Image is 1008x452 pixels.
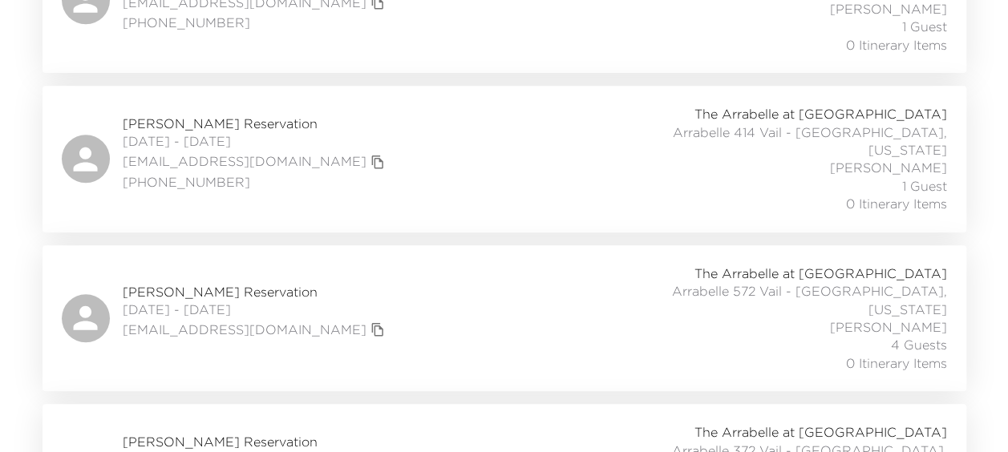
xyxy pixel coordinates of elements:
span: [PHONE_NUMBER] [123,173,389,191]
span: [PERSON_NAME] Reservation [123,283,389,301]
span: The Arrabelle at [GEOGRAPHIC_DATA] [694,423,947,441]
span: Arrabelle 572 Vail - [GEOGRAPHIC_DATA], [US_STATE] [593,282,947,318]
span: 0 Itinerary Items [846,354,947,372]
span: 0 Itinerary Items [846,195,947,212]
span: Arrabelle 414 Vail - [GEOGRAPHIC_DATA], [US_STATE] [593,123,947,159]
a: [EMAIL_ADDRESS][DOMAIN_NAME] [123,152,366,170]
button: copy primary member email [366,151,389,173]
span: [PERSON_NAME] Reservation [123,115,389,132]
button: copy primary member email [366,318,389,341]
span: 1 Guest [902,177,947,195]
a: [EMAIL_ADDRESS][DOMAIN_NAME] [123,321,366,338]
span: The Arrabelle at [GEOGRAPHIC_DATA] [694,105,947,123]
span: [DATE] - [DATE] [123,132,389,150]
span: [PERSON_NAME] Reservation [123,433,389,450]
span: 4 Guests [891,336,947,353]
a: [PERSON_NAME] Reservation[DATE] - [DATE][EMAIL_ADDRESS][DOMAIN_NAME]copy primary member emailThe ... [43,245,966,391]
span: 1 Guest [902,18,947,35]
span: [PHONE_NUMBER] [123,14,389,31]
span: The Arrabelle at [GEOGRAPHIC_DATA] [694,264,947,282]
span: [PERSON_NAME] [830,159,947,176]
a: [PERSON_NAME] Reservation[DATE] - [DATE][EMAIL_ADDRESS][DOMAIN_NAME]copy primary member email[PHO... [43,86,966,232]
span: 0 Itinerary Items [846,36,947,54]
span: [PERSON_NAME] [830,318,947,336]
span: [DATE] - [DATE] [123,301,389,318]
